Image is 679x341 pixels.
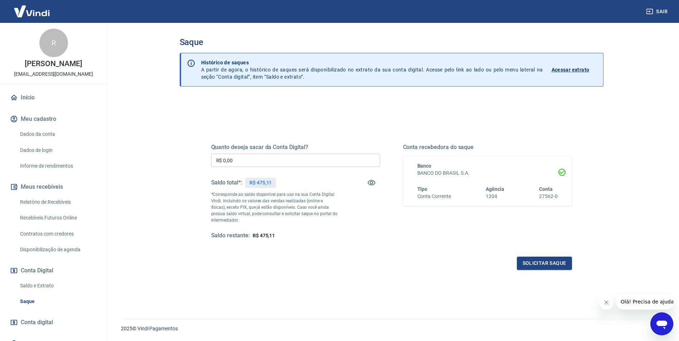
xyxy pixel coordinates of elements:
a: Conta digital [9,315,98,330]
a: Saldo e Extrato [17,278,98,293]
button: Solicitar saque [517,257,572,270]
p: *Corresponde ao saldo disponível para uso na sua Conta Digital Vindi. Incluindo os valores das ve... [211,191,338,223]
div: R [39,29,68,57]
p: A partir de agora, o histórico de saques será disponibilizado no extrato da sua conta digital. Ac... [201,59,543,80]
p: [EMAIL_ADDRESS][DOMAIN_NAME] [14,70,93,78]
button: Sair [645,5,670,18]
p: Acessar extrato [552,66,590,73]
iframe: Botão para abrir a janela de mensagens [650,312,673,335]
a: Vindi Pagamentos [137,326,178,331]
span: Conta [539,186,553,192]
p: [PERSON_NAME] [25,60,82,68]
iframe: Fechar mensagem [599,295,613,310]
a: Saque [17,294,98,309]
span: Olá! Precisa de ajuda? [4,5,60,11]
span: R$ 475,11 [253,233,275,238]
span: Banco [417,163,432,169]
button: Conta Digital [9,263,98,278]
h5: Conta recebedora do saque [403,144,572,151]
h6: BANCO DO BRASIL S.A. [417,169,558,177]
h6: 27562-0 [539,193,558,200]
h5: Saldo restante: [211,232,250,239]
img: Vindi [9,0,55,22]
a: Recebíveis Futuros Online [17,211,98,225]
p: Histórico de saques [201,59,543,66]
h6: 1204 [486,193,504,200]
button: Meu cadastro [9,111,98,127]
a: Disponibilização de agenda [17,242,98,257]
span: Agência [486,186,504,192]
a: Relatório de Recebíveis [17,195,98,209]
a: Acessar extrato [552,59,597,80]
a: Dados da conta [17,127,98,142]
a: Início [9,90,98,105]
h5: Quanto deseja sacar da Conta Digital? [211,144,380,151]
p: R$ 475,11 [249,179,272,187]
button: Meus recebíveis [9,179,98,195]
span: Conta digital [21,317,53,327]
h5: Saldo total*: [211,179,242,186]
iframe: Mensagem da empresa [616,294,673,310]
p: 2025 © [121,325,662,332]
a: Contratos com credores [17,227,98,241]
span: Tipo [417,186,428,192]
a: Informe de rendimentos [17,159,98,173]
h3: Saque [180,37,603,47]
h6: Conta Corrente [417,193,451,200]
a: Dados de login [17,143,98,158]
